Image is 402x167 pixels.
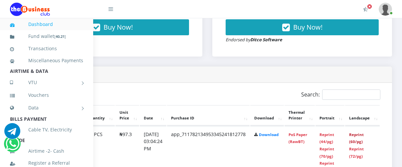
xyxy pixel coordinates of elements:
th: Thermal Printer: activate to sort column ascending [285,105,315,126]
a: Airtime -2- Cash [10,143,83,159]
img: Logo [10,3,50,16]
th: Landscape: activate to sort column ascending [345,105,380,126]
a: Cable TV, Electricity [10,122,83,137]
a: Transactions [10,41,83,56]
a: Dashboard [10,17,83,32]
th: Download: activate to sort column ascending [250,105,284,126]
a: Reprint (70/pg) [319,146,334,159]
span: Activate Your Membership [367,4,372,9]
span: Buy Now! [103,23,133,32]
strong: Ditco Software [250,37,282,43]
a: Reprint (72/pg) [349,146,364,159]
label: Search: [301,89,380,100]
b: 40.21 [56,34,65,39]
a: Download [259,132,279,137]
i: Activate Your Membership [363,7,368,12]
a: Data [10,99,83,116]
th: Quantity: activate to sort column ascending [83,105,115,126]
a: Chat for support [4,128,20,139]
a: VTU [10,74,83,91]
a: PoS Paper (RawBT) [289,132,307,144]
a: Chat for support [6,141,19,152]
span: Buy Now! [293,23,322,32]
a: Vouchers [10,87,83,103]
input: Search: [322,89,380,100]
a: Reprint (60/pg) [349,132,364,144]
a: Reprint (44/pg) [319,132,334,144]
button: Buy Now! [226,19,379,35]
th: Portrait: activate to sort column ascending [315,105,344,126]
th: Purchase ID: activate to sort column ascending [167,105,250,126]
th: Unit Price: activate to sort column ascending [115,105,139,126]
th: Date: activate to sort column ascending [140,105,166,126]
img: User [379,3,392,16]
a: Fund wallet[40.21] [10,29,83,44]
a: Miscellaneous Payments [10,53,83,68]
small: [ ] [54,34,66,39]
button: Buy Now! [36,19,189,35]
small: Endorsed by [226,37,282,43]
